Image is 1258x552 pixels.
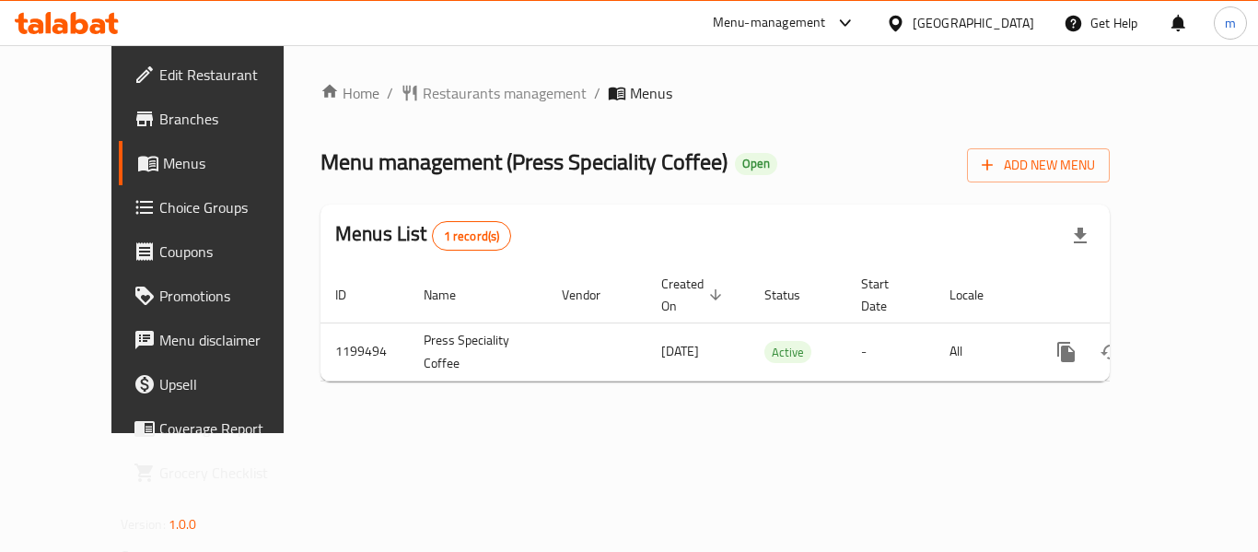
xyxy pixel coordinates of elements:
[401,82,587,104] a: Restaurants management
[119,274,321,318] a: Promotions
[320,267,1236,382] table: enhanced table
[861,273,913,317] span: Start Date
[764,342,811,363] span: Active
[159,417,307,440] span: Coverage Report
[119,97,321,141] a: Branches
[320,323,409,381] td: 1199494
[409,323,547,381] td: Press Speciality Coffee
[423,82,587,104] span: Restaurants management
[119,53,321,97] a: Edit Restaurant
[119,141,321,185] a: Menus
[335,220,511,251] h2: Menus List
[119,229,321,274] a: Coupons
[387,82,393,104] li: /
[119,318,321,362] a: Menu disclaimer
[119,406,321,451] a: Coverage Report
[159,241,307,263] span: Coupons
[735,156,777,171] span: Open
[1058,214,1102,258] div: Export file
[764,341,811,363] div: Active
[119,451,321,495] a: Grocery Checklist
[121,512,166,536] span: Version:
[159,196,307,218] span: Choice Groups
[159,462,307,484] span: Grocery Checklist
[846,323,935,381] td: -
[630,82,672,104] span: Menus
[949,284,1008,306] span: Locale
[1089,330,1133,374] button: Change Status
[562,284,624,306] span: Vendor
[713,12,826,34] div: Menu-management
[1030,267,1236,323] th: Actions
[967,148,1110,182] button: Add New Menu
[982,154,1095,177] span: Add New Menu
[1225,13,1236,33] span: m
[1044,330,1089,374] button: more
[320,82,379,104] a: Home
[320,82,1110,104] nav: breadcrumb
[661,339,699,363] span: [DATE]
[433,228,511,245] span: 1 record(s)
[119,185,321,229] a: Choice Groups
[169,512,197,536] span: 1.0.0
[594,82,600,104] li: /
[935,323,1030,381] td: All
[159,373,307,395] span: Upsell
[432,221,512,251] div: Total records count
[320,141,728,182] span: Menu management ( Press Speciality Coffee )
[163,152,307,174] span: Menus
[764,284,824,306] span: Status
[735,153,777,175] div: Open
[913,13,1034,33] div: [GEOGRAPHIC_DATA]
[159,285,307,307] span: Promotions
[335,284,370,306] span: ID
[424,284,480,306] span: Name
[661,273,728,317] span: Created On
[119,362,321,406] a: Upsell
[159,108,307,130] span: Branches
[159,329,307,351] span: Menu disclaimer
[159,64,307,86] span: Edit Restaurant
